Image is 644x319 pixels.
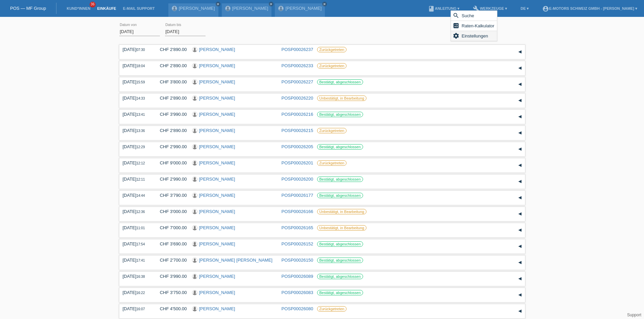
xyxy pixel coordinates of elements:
[515,193,525,203] div: auf-/zuklappen
[123,144,150,149] div: [DATE]
[515,79,525,89] div: auf-/zuklappen
[199,128,235,133] a: [PERSON_NAME]
[199,258,272,263] a: [PERSON_NAME] [PERSON_NAME]
[199,274,235,279] a: [PERSON_NAME]
[317,241,363,247] label: Bestätigt, abgeschlossen
[199,225,235,230] a: [PERSON_NAME]
[155,160,187,165] div: CHF 9'000.00
[515,63,525,73] div: auf-/zuklappen
[199,177,235,182] a: [PERSON_NAME]
[155,128,187,133] div: CHF 2'890.00
[317,258,363,263] label: Bestätigt, abgeschlossen
[317,79,363,85] label: Bestätigt, abgeschlossen
[199,112,235,117] a: [PERSON_NAME]
[155,209,187,214] div: CHF 3'000.00
[123,160,150,165] div: [DATE]
[517,6,532,10] a: DE ▾
[282,258,313,263] a: POSP00026150
[123,112,150,117] div: [DATE]
[136,178,145,181] span: 12:11
[123,177,150,182] div: [DATE]
[453,32,459,39] i: settings
[317,96,367,101] label: Unbestätigt, in Bearbeitung
[155,177,187,182] div: CHF 2'990.00
[199,290,235,295] a: [PERSON_NAME]
[317,290,363,295] label: Bestätigt, abgeschlossen
[282,209,313,214] a: POSP00026166
[539,6,641,10] a: account_circleE-Motors Schweiz GmbH - [PERSON_NAME] ▾
[317,47,347,52] label: Zurückgetreten
[282,63,313,68] a: POSP00026233
[123,79,150,84] div: [DATE]
[515,274,525,284] div: auf-/zuklappen
[470,6,510,10] a: buildWerkzeuge ▾
[155,258,187,263] div: CHF 2'700.00
[515,96,525,106] div: auf-/zuklappen
[155,47,187,52] div: CHF 2'890.00
[453,22,459,29] i: calculate
[123,306,150,311] div: [DATE]
[515,225,525,235] div: auf-/zuklappen
[282,144,313,149] a: POSP00026205
[123,258,150,263] div: [DATE]
[515,144,525,154] div: auf-/zuklappen
[627,313,641,317] a: Support
[515,241,525,251] div: auf-/zuklappen
[123,128,150,133] div: [DATE]
[282,274,313,279] a: POSP00026089
[216,2,220,6] a: close
[269,2,273,6] a: close
[473,5,480,12] i: build
[136,129,145,133] span: 13:36
[317,274,363,279] label: Bestätigt, abgeschlossen
[120,6,158,10] a: E-Mail Support
[322,2,327,6] a: close
[155,193,187,198] div: CHF 3'790.00
[515,177,525,187] div: auf-/zuklappen
[63,6,94,10] a: Kund*innen
[136,113,145,116] span: 13:41
[515,160,525,170] div: auf-/zuklappen
[199,209,235,214] a: [PERSON_NAME]
[136,48,145,52] span: 07:30
[136,307,145,311] span: 16:07
[136,194,145,197] span: 14:44
[282,241,313,246] a: POSP00026152
[199,47,235,52] a: [PERSON_NAME]
[123,274,150,279] div: [DATE]
[515,128,525,138] div: auf-/zuklappen
[199,193,235,198] a: [PERSON_NAME]
[199,63,235,68] a: [PERSON_NAME]
[155,225,187,230] div: CHF 7'000.00
[155,96,187,101] div: CHF 2'890.00
[123,63,150,68] div: [DATE]
[515,112,525,122] div: auf-/zuklappen
[199,79,235,84] a: [PERSON_NAME]
[199,144,235,149] a: [PERSON_NAME]
[136,97,145,100] span: 14:33
[282,225,313,230] a: POSP00026165
[317,144,363,150] label: Bestätigt, abgeschlossen
[282,160,313,165] a: POSP00026201
[282,177,313,182] a: POSP00026200
[123,225,150,230] div: [DATE]
[317,306,347,312] label: Zurückgetreten
[515,209,525,219] div: auf-/zuklappen
[136,210,145,214] span: 12:36
[155,79,187,84] div: CHF 3'800.00
[123,290,150,295] div: [DATE]
[155,63,187,68] div: CHF 2'890.00
[317,112,363,117] label: Bestätigt, abgeschlossen
[461,22,496,30] span: Raten-Kalkulator
[515,258,525,268] div: auf-/zuklappen
[10,6,46,11] a: POS — MF Group
[136,64,145,68] span: 18:04
[232,6,268,11] a: [PERSON_NAME]
[282,128,313,133] a: POSP00026215
[155,274,187,279] div: CHF 3'990.00
[285,6,321,11] a: [PERSON_NAME]
[136,161,145,165] span: 12:12
[282,96,313,101] a: POSP00026220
